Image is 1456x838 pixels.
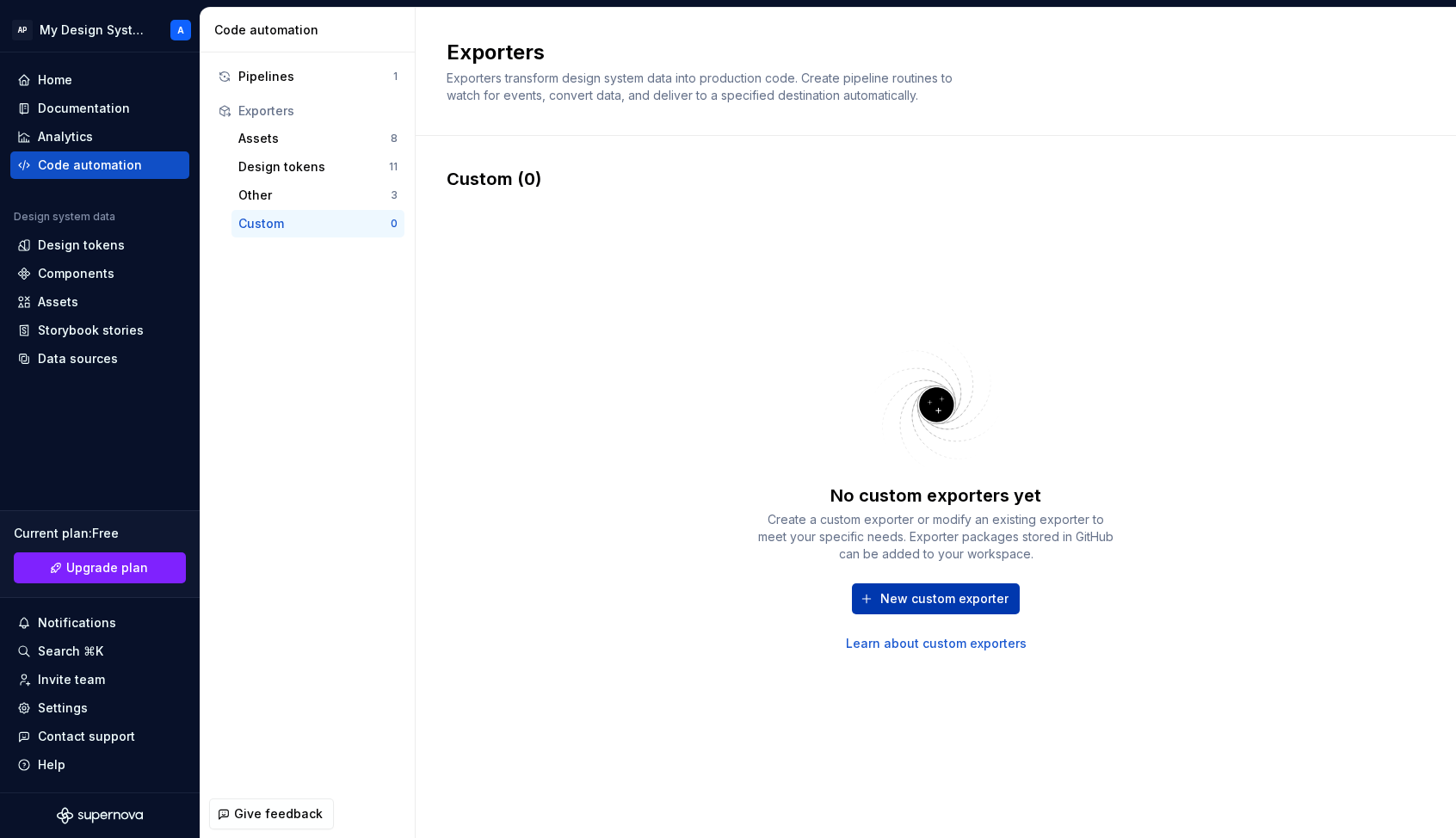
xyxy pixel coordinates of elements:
div: Code automation [214,22,408,39]
span: Exporters transform design system data into production code. Create pipeline routines to watch fo... [447,71,956,102]
a: Documentation [10,95,189,122]
button: APMy Design SystemA [3,11,196,48]
a: Design tokens [10,231,189,259]
div: Other [238,187,391,204]
a: Invite team [10,666,189,693]
a: Home [10,66,189,94]
div: No custom exporters yet [830,484,1041,508]
div: My Design System [40,22,150,39]
span: New custom exporter [880,590,1009,607]
button: Help [10,751,189,779]
div: Assets [38,293,78,311]
div: Help [38,756,65,773]
a: Storybook stories [10,317,189,344]
div: Custom [238,215,391,232]
div: 3 [391,188,398,202]
div: Analytics [38,128,93,145]
div: Settings [38,699,88,717]
div: 0 [391,217,398,231]
div: Storybook stories [38,322,144,339]
span: Give feedback [234,805,323,823]
button: Pipelines1 [211,63,404,90]
div: Components [38,265,114,282]
a: Analytics [10,123,189,151]
div: Design tokens [38,237,125,254]
div: A [177,23,184,37]
div: Notifications [38,614,116,632]
div: Pipelines [238,68,393,85]
h2: Exporters [447,39,1404,66]
div: 8 [391,132,398,145]
div: Design system data [14,210,115,224]
button: Assets8 [231,125,404,152]
div: Home [38,71,72,89]
div: Invite team [38,671,105,688]
span: Upgrade plan [66,559,148,576]
div: Custom (0) [447,167,1425,191]
div: Create a custom exporter or modify an existing exporter to meet your specific needs. Exporter pac... [756,511,1117,563]
svg: Supernova Logo [57,807,143,824]
a: Components [10,260,189,287]
button: Search ⌘K [10,638,189,665]
a: Assets [10,288,189,316]
div: Contact support [38,728,135,745]
div: Data sources [38,350,118,367]
div: Assets [238,130,391,147]
a: Code automation [10,151,189,179]
button: New custom exporter [852,583,1020,614]
div: Code automation [38,157,142,174]
div: 11 [389,160,398,174]
div: Design tokens [238,158,389,176]
a: Learn about custom exporters [846,635,1027,652]
button: Give feedback [209,798,334,829]
button: Notifications [10,609,189,637]
button: Design tokens11 [231,153,404,181]
div: Exporters [238,102,398,120]
button: Contact support [10,723,189,750]
div: AP [12,20,33,40]
div: Current plan : Free [14,525,186,542]
button: Upgrade plan [14,552,186,583]
button: Other3 [231,182,404,209]
div: Search ⌘K [38,643,103,660]
a: Data sources [10,345,189,373]
button: Custom0 [231,210,404,237]
a: Settings [10,694,189,722]
div: 1 [393,70,398,83]
div: Documentation [38,100,130,117]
